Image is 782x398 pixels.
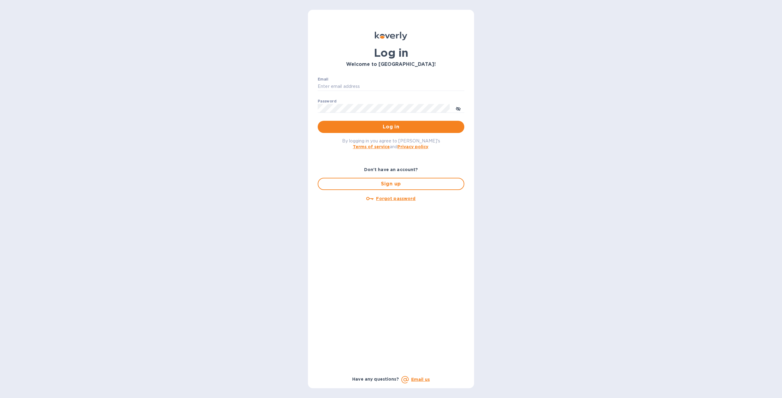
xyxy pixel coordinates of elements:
[323,123,459,131] span: Log in
[452,102,464,114] button: toggle password visibility
[411,377,430,382] a: Email us
[342,138,440,149] span: By logging in you agree to [PERSON_NAME]'s and .
[318,62,464,67] h3: Welcome to [GEOGRAPHIC_DATA]!
[364,167,418,172] b: Don't have an account?
[376,196,415,201] u: Forgot password
[318,178,464,190] button: Sign up
[352,377,399,382] b: Have any questions?
[323,180,459,188] span: Sign up
[318,121,464,133] button: Log in
[318,77,328,81] label: Email
[353,144,390,149] a: Terms of service
[318,99,336,103] label: Password
[397,144,428,149] a: Privacy policy
[375,32,407,40] img: Koverly
[318,82,464,91] input: Enter email address
[318,46,464,59] h1: Log in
